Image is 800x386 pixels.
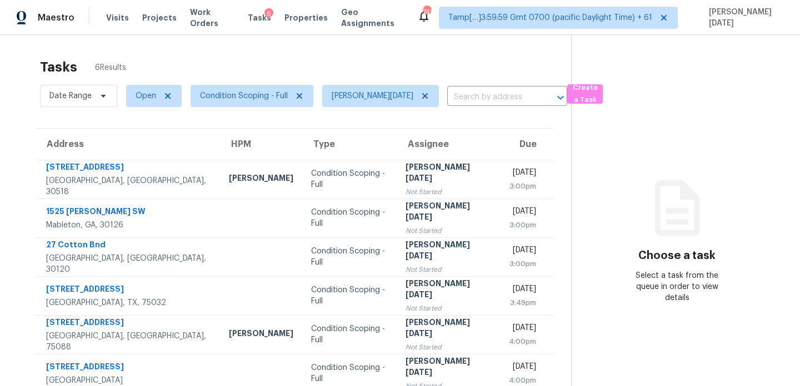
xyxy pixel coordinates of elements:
[573,82,597,107] span: Create a Task
[46,161,211,175] div: [STREET_ADDRESS]
[311,168,388,190] div: Condition Scoping - Full
[509,283,536,297] div: [DATE]
[229,172,293,186] div: [PERSON_NAME]
[106,12,129,23] span: Visits
[38,12,74,23] span: Maestro
[406,278,491,303] div: [PERSON_NAME][DATE]
[142,12,177,23] span: Projects
[500,129,553,160] th: Due
[49,90,92,101] span: Date Range
[406,317,491,342] div: [PERSON_NAME][DATE]
[624,270,729,303] div: Select a task from the queue in order to view details
[509,167,536,181] div: [DATE]
[509,245,536,258] div: [DATE]
[46,283,211,297] div: [STREET_ADDRESS]
[311,246,388,268] div: Condition Scoping - Full
[46,239,211,253] div: 27 Cotton Bnd
[638,250,716,261] h3: Choose a task
[136,90,156,101] span: Open
[406,161,491,186] div: [PERSON_NAME][DATE]
[311,207,388,229] div: Condition Scoping - Full
[406,186,491,197] div: Not Started
[423,7,431,18] div: 749
[509,181,536,192] div: 3:00pm
[447,89,536,106] input: Search by address
[311,323,388,346] div: Condition Scoping - Full
[406,200,491,225] div: [PERSON_NAME][DATE]
[46,317,211,331] div: [STREET_ADDRESS]
[553,90,568,105] button: Open
[200,90,288,101] span: Condition Scoping - Full
[567,84,603,104] button: Create a Task
[284,12,328,23] span: Properties
[406,225,491,236] div: Not Started
[704,7,783,29] span: [PERSON_NAME][DATE]
[397,129,500,160] th: Assignee
[46,331,211,353] div: [GEOGRAPHIC_DATA], [GEOGRAPHIC_DATA], 75088
[406,355,491,380] div: [PERSON_NAME][DATE]
[332,90,413,101] span: [PERSON_NAME][DATE]
[406,342,491,353] div: Not Started
[46,220,211,231] div: Mableton, GA, 30126
[509,220,536,231] div: 3:00pm
[448,12,652,23] span: Tamp[…]3:59:59 Gmt 0700 (pacific Daylight Time) + 61
[46,375,211,386] div: [GEOGRAPHIC_DATA]
[46,253,211,275] div: [GEOGRAPHIC_DATA], [GEOGRAPHIC_DATA], 30120
[509,297,536,308] div: 3:49pm
[406,303,491,314] div: Not Started
[36,129,220,160] th: Address
[46,206,211,220] div: 1525 [PERSON_NAME] SW
[40,62,77,73] h2: Tasks
[302,129,397,160] th: Type
[229,328,293,342] div: [PERSON_NAME]
[190,7,234,29] span: Work Orders
[509,322,536,336] div: [DATE]
[46,361,211,375] div: [STREET_ADDRESS]
[406,264,491,275] div: Not Started
[248,14,271,22] span: Tasks
[311,362,388,384] div: Condition Scoping - Full
[406,239,491,264] div: [PERSON_NAME][DATE]
[264,8,273,19] div: 6
[220,129,302,160] th: HPM
[46,175,211,197] div: [GEOGRAPHIC_DATA], [GEOGRAPHIC_DATA], 30518
[509,206,536,220] div: [DATE]
[311,285,388,307] div: Condition Scoping - Full
[509,336,536,347] div: 4:00pm
[509,375,536,386] div: 4:00pm
[46,297,211,308] div: [GEOGRAPHIC_DATA], TX, 75032
[95,62,126,73] span: 6 Results
[509,361,536,375] div: [DATE]
[341,7,404,29] span: Geo Assignments
[509,258,536,270] div: 3:00pm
